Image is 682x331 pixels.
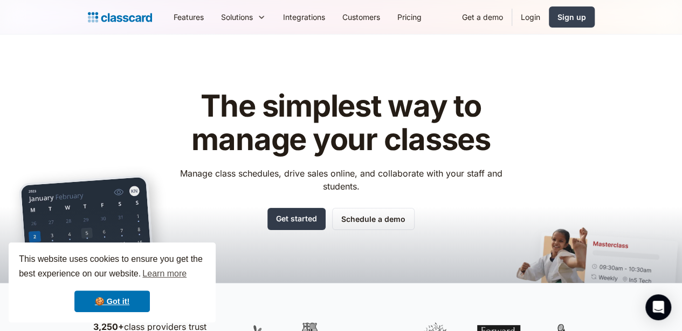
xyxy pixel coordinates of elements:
a: learn more about cookies [141,266,188,282]
a: Sign up [549,6,595,28]
div: Sign up [557,11,586,23]
div: Solutions [212,5,274,29]
a: Integrations [274,5,334,29]
a: Get a demo [453,5,512,29]
a: Logo [88,10,152,25]
div: Solutions [221,11,253,23]
a: Features [165,5,212,29]
div: cookieconsent [9,242,216,322]
div: Open Intercom Messenger [645,294,671,320]
a: Pricing [389,5,430,29]
a: Login [512,5,549,29]
a: dismiss cookie message [74,291,150,312]
span: This website uses cookies to ensure you get the best experience on our website. [19,253,205,282]
h1: The simplest way to manage your classes [170,90,512,156]
a: Customers [334,5,389,29]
